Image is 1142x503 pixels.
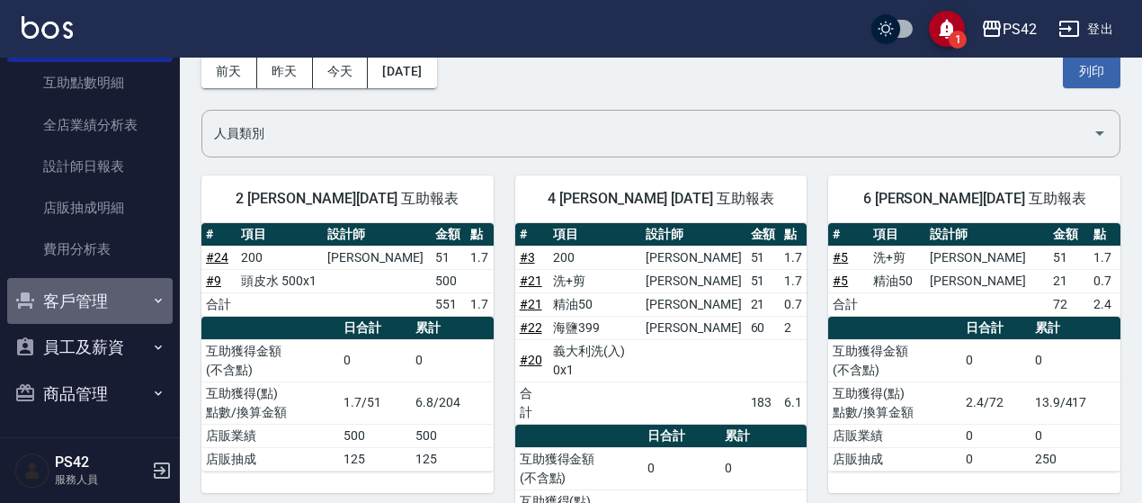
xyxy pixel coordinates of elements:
td: 精油50 [869,269,925,292]
a: #21 [520,274,542,288]
td: 互助獲得金額 (不含點) [828,339,961,382]
td: 72 [1048,292,1089,316]
td: [PERSON_NAME] [323,246,431,269]
td: 0 [339,339,411,382]
td: 2 [780,316,807,339]
th: 點 [466,223,494,247]
th: 日合計 [961,317,1030,340]
button: [DATE] [368,55,436,88]
button: save [929,11,965,47]
a: #24 [206,250,228,265]
th: # [828,223,869,247]
td: [PERSON_NAME] [641,246,745,269]
td: 0 [720,447,807,490]
a: #21 [520,297,542,311]
th: 累計 [720,425,807,448]
td: 合計 [201,292,236,316]
a: 全店業績分析表 [7,104,173,146]
a: 互助點數明細 [7,62,173,103]
p: 服務人員 [55,472,147,488]
td: 1.7 [780,269,807,292]
td: 51 [431,246,466,269]
td: 互助獲得(點) 點數/換算金額 [828,382,961,424]
button: 客戶管理 [7,278,173,325]
img: Logo [22,16,73,39]
td: 0 [411,339,494,382]
th: 設計師 [641,223,745,247]
td: 互助獲得金額 (不含點) [515,447,644,490]
td: 21 [746,292,781,316]
td: [PERSON_NAME] [925,246,1048,269]
a: #3 [520,250,535,265]
td: 51 [746,246,781,269]
input: 人員名稱 [210,118,1085,149]
td: 2.4 [1089,292,1120,316]
th: 項目 [869,223,925,247]
td: 0 [961,447,1030,471]
td: 500 [339,424,411,447]
td: 0 [961,339,1030,382]
a: 店販抽成明細 [7,187,173,229]
td: [PERSON_NAME] [641,292,745,316]
td: 精油50 [549,292,641,316]
th: # [201,223,236,247]
td: 500 [411,424,494,447]
a: 設計師日報表 [7,146,173,187]
td: 51 [746,269,781,292]
td: 洗+剪 [869,246,925,269]
th: 日合計 [643,425,719,448]
td: 125 [339,447,411,471]
span: 6 [PERSON_NAME][DATE] 互助報表 [850,190,1099,208]
span: 4 [PERSON_NAME] [DATE] 互助報表 [537,190,786,208]
button: PS42 [974,11,1044,48]
a: #9 [206,274,221,288]
table: a dense table [201,223,494,317]
td: 洗+剪 [549,269,641,292]
td: 51 [1048,246,1089,269]
td: 合計 [515,382,549,424]
button: Open [1085,119,1114,148]
td: 0.7 [780,292,807,316]
td: 0 [961,424,1030,447]
button: 登出 [1051,13,1120,46]
table: a dense table [828,223,1120,317]
td: 125 [411,447,494,471]
td: 0 [1030,339,1120,382]
td: 0 [643,447,719,490]
td: 互助獲得(點) 點數/換算金額 [201,382,339,424]
th: 點 [1089,223,1120,247]
td: 200 [236,246,323,269]
td: 183 [746,382,781,424]
span: 1 [949,31,967,49]
button: 商品管理 [7,371,173,418]
td: 21 [1048,269,1089,292]
th: 日合計 [339,317,411,340]
td: 0 [1030,424,1120,447]
table: a dense table [828,317,1120,472]
td: 店販抽成 [828,447,961,471]
th: 金額 [1048,223,1089,247]
td: 200 [549,246,641,269]
button: 列印 [1063,55,1120,88]
th: 設計師 [323,223,431,247]
td: [PERSON_NAME] [925,269,1048,292]
td: 1.7 [1089,246,1120,269]
td: 店販抽成 [201,447,339,471]
th: 累計 [411,317,494,340]
th: 金額 [746,223,781,247]
td: 店販業績 [828,424,961,447]
div: PS42 [1003,18,1037,40]
td: 合計 [828,292,869,316]
td: 0.7 [1089,269,1120,292]
a: #22 [520,320,542,335]
td: [PERSON_NAME] [641,316,745,339]
td: [PERSON_NAME] [641,269,745,292]
td: 頭皮水 500x1 [236,269,323,292]
td: 6.1 [780,382,807,424]
td: 1.7 [780,246,807,269]
h5: PS42 [55,454,147,472]
a: #5 [833,250,848,265]
td: 551 [431,292,466,316]
td: 6.8/204 [411,382,494,424]
th: 累計 [1030,317,1120,340]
